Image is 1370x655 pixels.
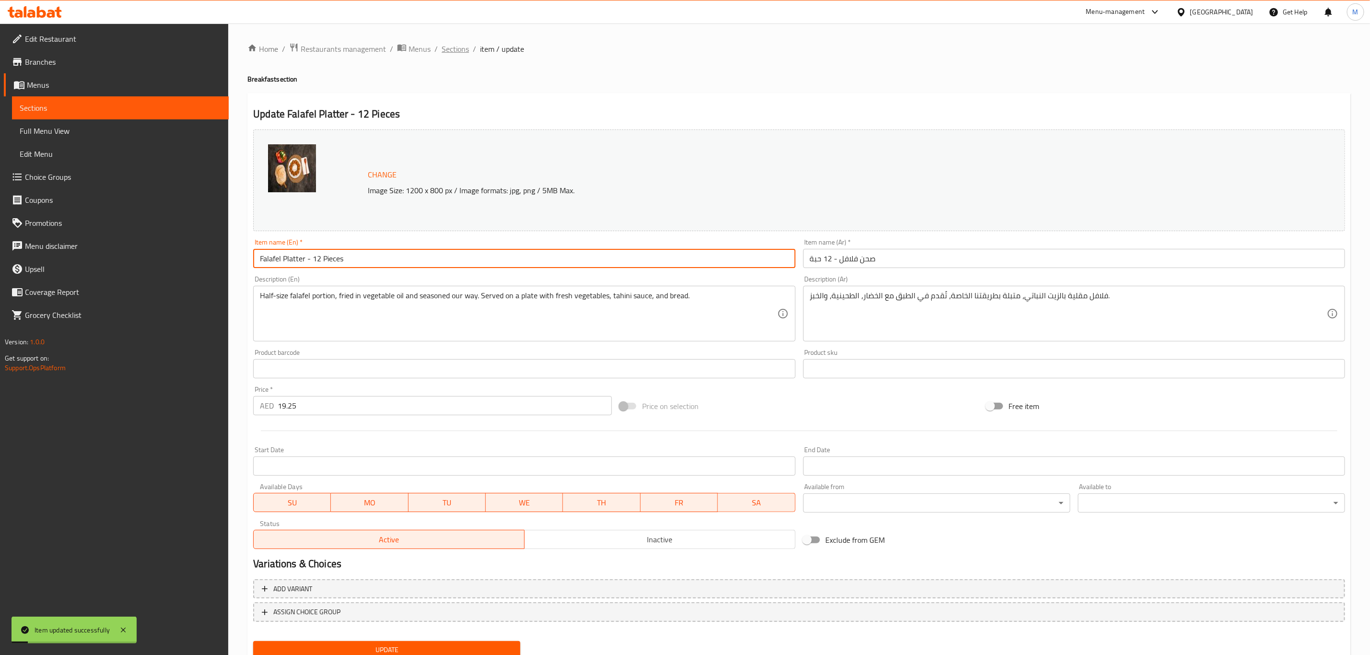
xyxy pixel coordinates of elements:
[253,359,795,378] input: Please enter product barcode
[644,496,714,510] span: FR
[528,533,792,547] span: Inactive
[253,249,795,268] input: Enter name En
[442,43,469,55] a: Sections
[409,493,486,512] button: TU
[27,79,221,91] span: Menus
[25,240,221,252] span: Menu disclaimer
[486,493,563,512] button: WE
[12,96,229,119] a: Sections
[434,43,438,55] li: /
[368,168,397,182] span: Change
[258,533,521,547] span: Active
[4,188,229,211] a: Coupons
[397,43,431,55] a: Menus
[273,606,340,618] span: ASSIGN CHOICE GROUP
[20,125,221,137] span: Full Menu View
[253,557,1345,571] h2: Variations & Choices
[25,171,221,183] span: Choice Groups
[289,43,386,55] a: Restaurants management
[268,144,316,192] img: Falafel_Platter_12_Pieces638937125996181414.jpg
[1078,493,1345,513] div: ​
[810,291,1327,337] textarea: فلافل مقلية بالزيت النباتي، متبلة بطريقتنا الخاصة، تُقدم في الطبق مع الخضار، الطحينية، والخبز.
[25,309,221,321] span: Grocery Checklist
[803,249,1345,268] input: Enter name Ar
[1009,400,1040,412] span: Free item
[331,493,408,512] button: MO
[4,27,229,50] a: Edit Restaurant
[25,194,221,206] span: Coupons
[480,43,524,55] span: item / update
[490,496,559,510] span: WE
[722,496,791,510] span: SA
[4,73,229,96] a: Menus
[390,43,393,55] li: /
[4,165,229,188] a: Choice Groups
[4,304,229,327] a: Grocery Checklist
[4,211,229,234] a: Promotions
[335,496,404,510] span: MO
[803,359,1345,378] input: Please enter product sku
[20,148,221,160] span: Edit Menu
[364,165,400,185] button: Change
[412,496,482,510] span: TU
[1353,7,1358,17] span: M
[1190,7,1253,17] div: [GEOGRAPHIC_DATA]
[803,493,1070,513] div: ​
[260,291,777,337] textarea: Half-size falafel portion, fried in vegetable oil and seasoned our way. Served on a plate with fr...
[253,579,1345,599] button: Add variant
[642,400,699,412] span: Price on selection
[30,336,45,348] span: 1.0.0
[567,496,636,510] span: TH
[278,396,612,415] input: Please enter price
[524,530,796,549] button: Inactive
[25,263,221,275] span: Upsell
[364,185,1160,196] p: Image Size: 1200 x 800 px / Image formats: jpg, png / 5MB Max.
[12,119,229,142] a: Full Menu View
[4,257,229,281] a: Upsell
[473,43,476,55] li: /
[247,74,1351,84] h4: Breakfast section
[253,602,1345,622] button: ASSIGN CHOICE GROUP
[282,43,285,55] li: /
[35,625,110,635] div: Item updated successfully
[4,234,229,257] a: Menu disclaimer
[301,43,386,55] span: Restaurants management
[25,56,221,68] span: Branches
[247,43,278,55] a: Home
[5,336,28,348] span: Version:
[4,50,229,73] a: Branches
[718,493,795,512] button: SA
[20,102,221,114] span: Sections
[12,142,229,165] a: Edit Menu
[253,530,525,549] button: Active
[247,43,1351,55] nav: breadcrumb
[641,493,718,512] button: FR
[4,281,229,304] a: Coverage Report
[25,286,221,298] span: Coverage Report
[253,493,331,512] button: SU
[409,43,431,55] span: Menus
[1086,6,1145,18] div: Menu-management
[258,496,327,510] span: SU
[253,107,1345,121] h2: Update Falafel Platter - 12 Pieces
[5,352,49,364] span: Get support on:
[260,400,274,411] p: AED
[563,493,640,512] button: TH
[25,33,221,45] span: Edit Restaurant
[826,534,885,546] span: Exclude from GEM
[273,583,312,595] span: Add variant
[25,217,221,229] span: Promotions
[5,362,66,374] a: Support.OpsPlatform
